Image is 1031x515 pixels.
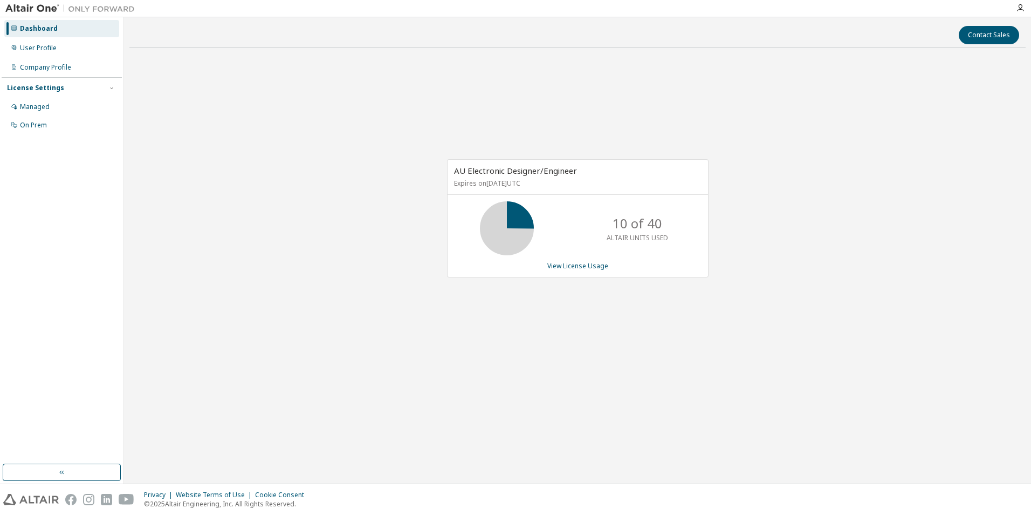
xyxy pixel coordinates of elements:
[255,491,311,499] div: Cookie Consent
[83,494,94,505] img: instagram.svg
[454,165,577,176] span: AU Electronic Designer/Engineer
[5,3,140,14] img: Altair One
[20,121,47,130] div: On Prem
[20,24,58,33] div: Dashboard
[20,44,57,52] div: User Profile
[144,499,311,509] p: © 2025 Altair Engineering, Inc. All Rights Reserved.
[65,494,77,505] img: facebook.svg
[7,84,64,92] div: License Settings
[547,261,608,270] a: View License Usage
[20,63,71,72] div: Company Profile
[20,103,50,111] div: Managed
[959,26,1019,44] button: Contact Sales
[144,491,176,499] div: Privacy
[101,494,112,505] img: linkedin.svg
[607,233,668,242] p: ALTAIR UNITS USED
[454,179,699,188] p: Expires on [DATE] UTC
[613,214,662,233] p: 10 of 40
[119,494,134,505] img: youtube.svg
[176,491,255,499] div: Website Terms of Use
[3,494,59,505] img: altair_logo.svg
